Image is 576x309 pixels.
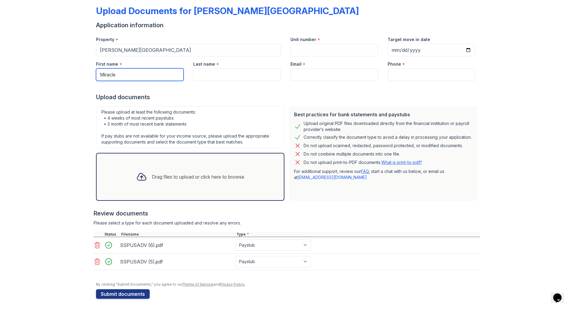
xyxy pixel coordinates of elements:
[304,150,400,158] div: Do not combine multiple documents into one file.
[304,120,473,132] div: Upload original PDF files downloaded directly from the financial institution or payroll provider’...
[304,159,422,165] p: Do not upload print-to-PDF documents.
[388,37,430,43] label: Target move in date
[294,168,473,180] p: For additional support, review our , start a chat with us below, or email us at
[193,61,215,67] label: Last name
[96,106,284,148] div: Please upload at least the following documents: • 4 weeks of most recent paystubs • 3 month of mo...
[290,37,316,43] label: Unit number
[96,282,480,287] div: By clicking "Submit Documents," you agree to our and
[96,61,118,67] label: First name
[551,285,570,303] iframe: chat widget
[120,232,235,237] div: Filename
[96,37,114,43] label: Property
[94,220,480,226] div: Please select a type for each document uploaded and resolve any errors.
[152,173,244,180] div: Drag files to upload or click here to browse
[381,160,422,165] a: What is print-to-pdf?
[96,93,480,101] div: Upload documents
[96,21,480,29] div: Application information
[298,175,367,180] a: [EMAIL_ADDRESS][DOMAIN_NAME]
[96,5,359,16] div: Upload Documents for [PERSON_NAME][GEOGRAPHIC_DATA]
[183,282,213,287] a: Terms of Service
[94,209,480,218] div: Review documents
[235,232,480,237] div: Type
[388,61,401,67] label: Phone
[103,232,120,237] div: Status
[294,111,473,118] div: Best practices for bank statements and paystubs
[361,169,369,174] a: FAQ
[96,289,150,299] button: Submit documents
[304,134,472,141] div: Correctly classify the document type to avoid a delay in processing your application.
[304,142,463,149] div: Do not upload scanned, redacted, password protected, or modified documents.
[290,61,301,67] label: Email
[120,240,233,250] div: SSPUSADV (6).pdf
[220,282,245,287] a: Privacy Policy.
[120,257,233,266] div: SSPUSADV (5).pdf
